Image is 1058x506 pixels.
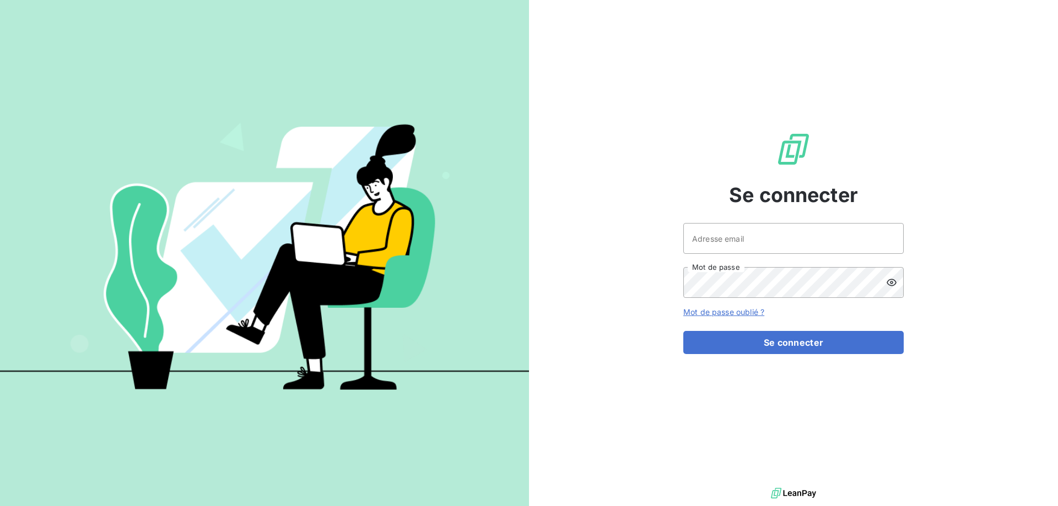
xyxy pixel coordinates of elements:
[771,485,816,502] img: logo
[683,223,904,254] input: placeholder
[729,180,858,210] span: Se connecter
[776,132,811,167] img: Logo LeanPay
[683,307,764,317] a: Mot de passe oublié ?
[683,331,904,354] button: Se connecter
